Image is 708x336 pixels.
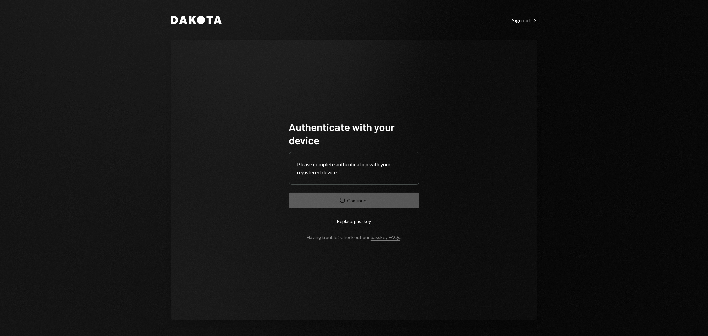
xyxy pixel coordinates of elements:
[307,234,401,240] div: Having trouble? Check out our .
[371,234,400,241] a: passkey FAQs
[289,120,419,147] h1: Authenticate with your device
[289,213,419,229] button: Replace passkey
[512,17,537,24] div: Sign out
[297,160,411,176] div: Please complete authentication with your registered device.
[512,16,537,24] a: Sign out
